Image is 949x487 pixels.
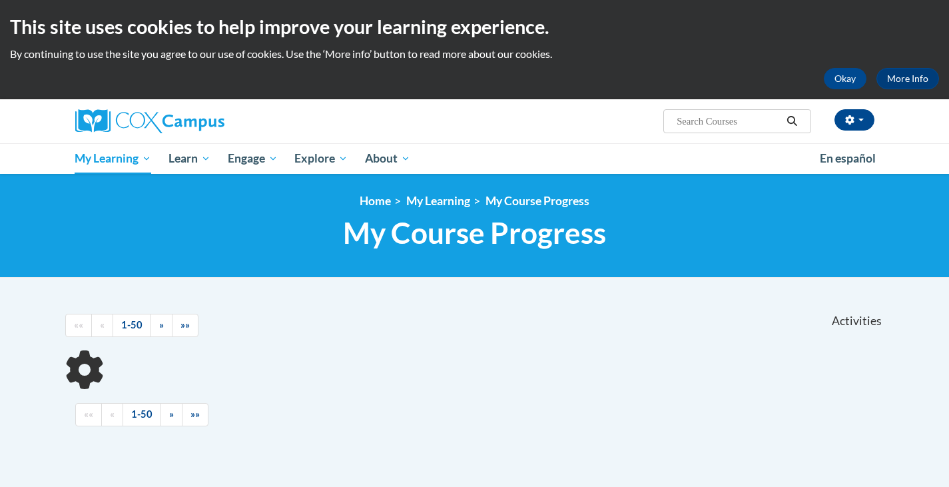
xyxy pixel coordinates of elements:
a: Previous [91,314,113,337]
span: My Course Progress [343,215,606,250]
button: Search [782,113,802,129]
a: 1-50 [113,314,151,337]
a: Learn [160,143,219,174]
a: Begining [65,314,92,337]
a: End [182,403,208,426]
a: 1-50 [123,403,161,426]
a: Next [151,314,172,337]
a: Explore [286,143,356,174]
a: Engage [219,143,286,174]
a: En español [811,145,884,173]
a: End [172,314,198,337]
span: Learn [168,151,210,167]
span: « [110,408,115,420]
p: By continuing to use the site you agree to our use of cookies. Use the ‘More info’ button to read... [10,47,939,61]
a: My Course Progress [485,194,589,208]
div: Main menu [55,143,894,174]
img: Cox Campus [75,109,224,133]
span: » [159,319,164,330]
button: Account Settings [834,109,874,131]
span: About [365,151,410,167]
span: »» [180,319,190,330]
span: Activities [832,314,882,328]
span: «« [74,319,83,330]
a: My Learning [406,194,470,208]
h2: This site uses cookies to help improve your learning experience. [10,13,939,40]
span: «« [84,408,93,420]
span: My Learning [75,151,151,167]
a: Home [360,194,391,208]
a: About [356,143,419,174]
a: Begining [75,403,102,426]
span: Explore [294,151,348,167]
a: Next [160,403,182,426]
span: » [169,408,174,420]
a: Previous [101,403,123,426]
span: « [100,319,105,330]
button: Okay [824,68,866,89]
a: My Learning [67,143,160,174]
a: Cox Campus [75,109,328,133]
span: En español [820,151,876,165]
span: »» [190,408,200,420]
span: Engage [228,151,278,167]
input: Search Courses [675,113,782,129]
a: More Info [876,68,939,89]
